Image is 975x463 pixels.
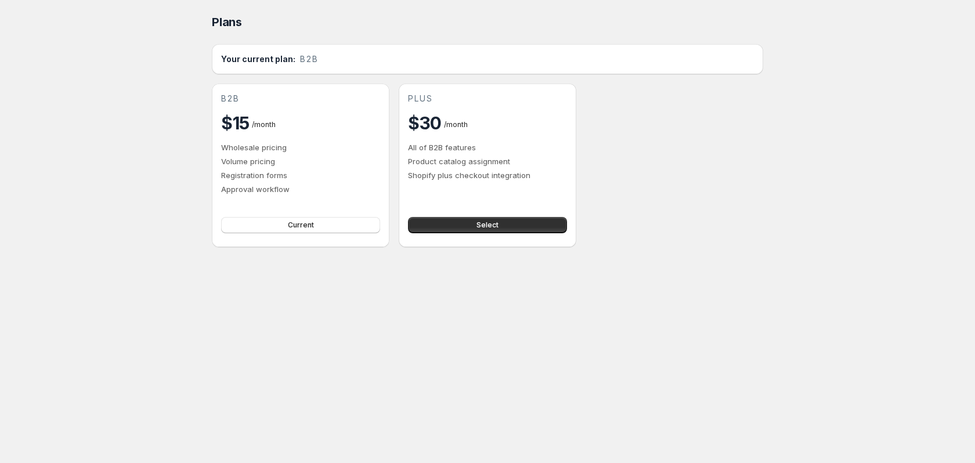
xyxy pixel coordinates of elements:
span: Current [288,220,314,230]
p: Shopify plus checkout integration [408,169,567,181]
p: Product catalog assignment [408,155,567,167]
span: Plans [212,15,242,29]
p: Wholesale pricing [221,142,380,153]
h2: $15 [221,111,250,135]
button: Current [221,217,380,233]
span: b2b [300,53,319,65]
span: / month [444,120,468,129]
p: Approval workflow [221,183,380,195]
p: Volume pricing [221,155,380,167]
h2: Your current plan: [221,53,295,65]
button: Select [408,217,567,233]
h2: $30 [408,111,442,135]
span: Select [476,220,499,230]
span: / month [252,120,276,129]
span: plus [408,93,433,104]
span: b2b [221,93,240,104]
p: Registration forms [221,169,380,181]
p: All of B2B features [408,142,567,153]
